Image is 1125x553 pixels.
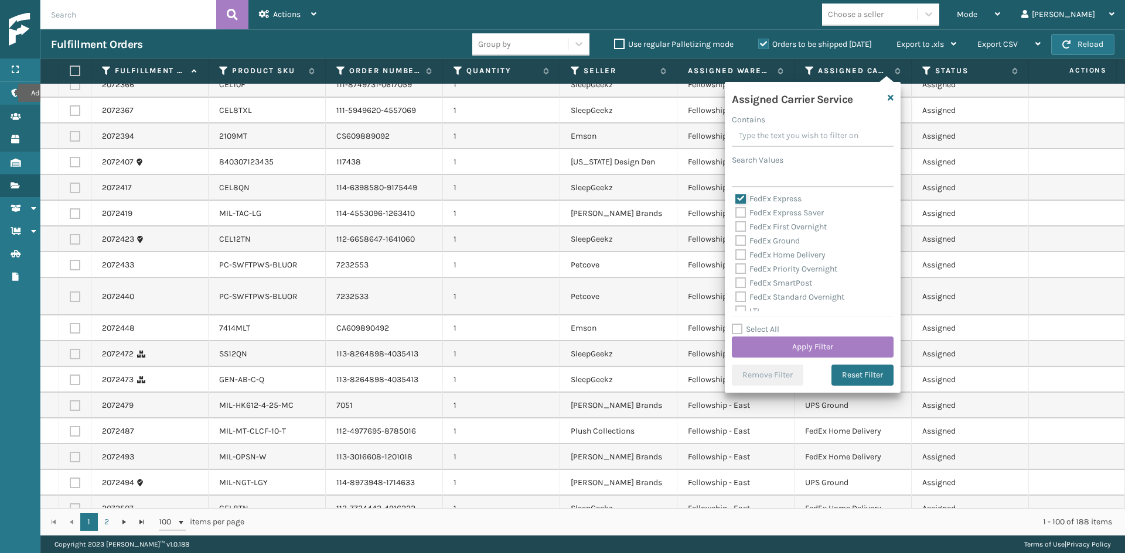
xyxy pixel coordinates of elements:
[102,291,134,303] a: 2072440
[443,341,560,367] td: 1
[560,315,677,341] td: Emson
[735,292,844,302] label: FedEx Standard Overnight
[326,444,443,470] td: 113-3016608-1201018
[977,39,1018,49] span: Export CSV
[219,260,298,270] a: PC-SWFTPWS-BLUOR
[443,444,560,470] td: 1
[677,278,795,315] td: Fellowship - East
[219,105,252,115] a: CEL8TXL
[102,105,134,116] a: 2072367
[219,400,294,410] a: MIL-HK612-4-25-MC
[677,341,795,367] td: Fellowship - East
[443,72,560,98] td: 1
[326,341,443,367] td: 113-8264898-4035413
[219,375,264,384] a: GEN-AB-C-Q
[102,400,134,411] a: 2072479
[735,306,761,316] label: LTL
[818,66,889,76] label: Assigned Carrier Service
[443,149,560,175] td: 1
[912,444,1029,470] td: Assigned
[795,393,912,418] td: UPS Ground
[219,426,286,436] a: MIL-MT-CLCF-10-T
[688,66,772,76] label: Assigned Warehouse
[1051,34,1114,55] button: Reload
[102,130,134,142] a: 2072394
[795,444,912,470] td: FedEx Home Delivery
[677,418,795,444] td: Fellowship - East
[326,175,443,201] td: 114-6398580-9175449
[677,367,795,393] td: Fellowship - East
[102,233,134,245] a: 2072423
[912,496,1029,521] td: Assigned
[137,517,146,527] span: Go to the last page
[732,324,779,334] label: Select All
[219,234,251,244] a: CEL12TN
[102,156,134,168] a: 2072407
[560,418,677,444] td: Plush Collections
[102,348,134,360] a: 2072472
[912,367,1029,393] td: Assigned
[560,72,677,98] td: SleepGeekz
[219,503,248,513] a: CEL8TN
[735,194,802,204] label: FedEx Express
[677,226,795,252] td: Fellowship - East
[443,175,560,201] td: 1
[614,39,734,49] label: Use regular Palletizing mode
[677,175,795,201] td: Fellowship - East
[1032,61,1114,80] span: Actions
[912,72,1029,98] td: Assigned
[443,496,560,521] td: 1
[1024,540,1065,548] a: Terms of Use
[828,8,884,20] div: Choose a seller
[80,513,98,531] a: 1
[102,259,134,271] a: 2072433
[896,39,944,49] span: Export to .xls
[9,13,114,46] img: logo
[102,503,134,514] a: 2072507
[219,208,261,218] a: MIL-TAC-LG
[219,157,274,167] a: 840307123435
[735,264,837,274] label: FedEx Priority Overnight
[219,349,247,359] a: SS12QN
[912,201,1029,226] td: Assigned
[102,451,134,463] a: 2072493
[133,513,151,531] a: Go to the last page
[98,513,115,531] a: 2
[349,66,420,76] label: Order Number
[273,9,301,19] span: Actions
[677,315,795,341] td: Fellowship - East
[443,98,560,123] td: 1
[912,226,1029,252] td: Assigned
[677,496,795,521] td: Fellowship - East
[677,149,795,175] td: Fellowship - East
[219,323,250,333] a: 7414MLT
[735,278,812,288] label: FedEx SmartPost
[677,201,795,226] td: Fellowship - East
[326,123,443,149] td: CS609889092
[443,315,560,341] td: 1
[159,516,176,528] span: 100
[326,278,443,315] td: 7232533
[326,315,443,341] td: CA609890492
[326,496,443,521] td: 113-7734443-4916222
[735,222,827,232] label: FedEx First Overnight
[912,278,1029,315] td: Assigned
[560,98,677,123] td: SleepGeekz
[560,496,677,521] td: SleepGeekz
[732,336,894,358] button: Apply Filter
[326,367,443,393] td: 113-8264898-4035413
[795,496,912,521] td: FedEx Home Delivery
[677,98,795,123] td: Fellowship - East
[795,470,912,496] td: UPS Ground
[1066,540,1111,548] a: Privacy Policy
[560,201,677,226] td: [PERSON_NAME] Brands
[560,341,677,367] td: SleepGeekz
[677,393,795,418] td: Fellowship - East
[732,365,803,386] button: Remove Filter
[912,393,1029,418] td: Assigned
[560,175,677,201] td: SleepGeekz
[102,374,134,386] a: 2072473
[466,66,537,76] label: Quantity
[326,252,443,278] td: 7232553
[326,226,443,252] td: 112-6658647-1641060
